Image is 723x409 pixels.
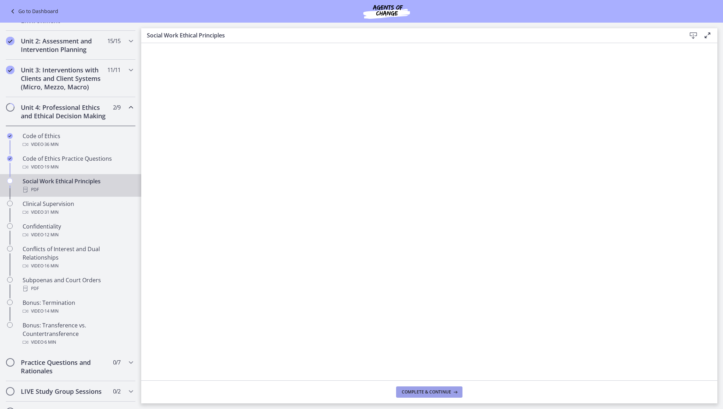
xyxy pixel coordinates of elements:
img: Agents of Change [344,3,429,20]
i: Completed [6,37,14,45]
div: Conflicts of Interest and Dual Relationships [23,245,133,270]
i: Completed [6,66,14,74]
span: · 19 min [43,163,59,171]
div: Video [23,231,133,239]
div: Code of Ethics Practice Questions [23,154,133,171]
span: 2 / 9 [113,103,120,112]
div: Bonus: Transference vs. Countertransference [23,321,133,346]
span: · 14 min [43,307,59,315]
div: PDF [23,185,133,194]
div: Clinical Supervision [23,200,133,217]
i: Completed [7,156,13,161]
div: Video [23,208,133,217]
div: Social Work Ethical Principles [23,177,133,194]
span: 0 / 2 [113,387,120,396]
h2: Practice Questions and Rationales [21,358,107,375]
span: 15 / 15 [107,37,120,45]
span: · 16 min [43,262,59,270]
div: Subpoenas and Court Orders [23,276,133,293]
div: PDF [23,284,133,293]
span: · 31 min [43,208,59,217]
div: Video [23,307,133,315]
h3: Social Work Ethical Principles [147,31,675,40]
div: Video [23,163,133,171]
h2: Unit 2: Assessment and Intervention Planning [21,37,107,54]
div: Video [23,338,133,346]
h2: Unit 3: Interventions with Clients and Client Systems (Micro, Mezzo, Macro) [21,66,107,91]
span: 11 / 11 [107,66,120,74]
span: Complete & continue [402,389,451,395]
div: Code of Ethics [23,132,133,149]
h2: LIVE Study Group Sessions [21,387,107,396]
div: Confidentiality [23,222,133,239]
span: · 6 min [43,338,56,346]
div: Video [23,140,133,149]
i: Completed [7,133,13,139]
span: · 12 min [43,231,59,239]
a: Go to Dashboard [8,7,58,16]
div: Video [23,262,133,270]
span: 0 / 7 [113,358,120,367]
div: Bonus: Termination [23,298,133,315]
span: · 36 min [43,140,59,149]
h2: Unit 4: Professional Ethics and Ethical Decision Making [21,103,107,120]
button: Complete & continue [396,386,462,398]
